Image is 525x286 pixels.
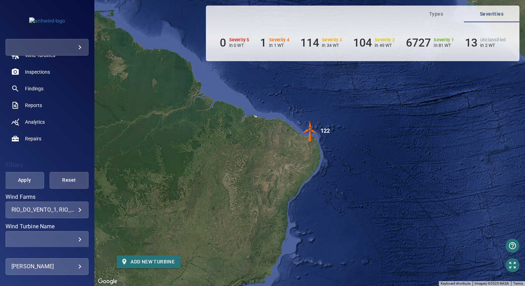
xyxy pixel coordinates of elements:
[6,114,89,130] a: analytics noActive
[322,38,342,42] h6: Severity 3
[25,119,45,125] span: Analytics
[480,38,506,42] h6: Unclassified
[269,38,289,42] h6: Severity 4
[441,281,470,286] button: Keyboard shortcuts
[229,38,249,42] h6: Severity 5
[412,10,460,18] span: Types
[96,277,119,286] a: Open this area in Google Maps (opens a new window)
[6,80,89,97] a: findings noActive
[6,130,89,147] a: repairs noActive
[58,176,80,185] span: Reset
[434,38,454,42] h6: Severity 1
[269,43,289,48] p: in 1 WT
[300,121,320,141] img: windFarmIconCat4.svg
[11,206,83,213] div: RIO_DO_VENTO_1, RIO_DO_VENTO_2
[6,194,89,200] label: Wind Farms
[406,36,431,49] h6: 6727
[465,36,506,49] li: Severity Unclassified
[300,36,342,49] li: Severity 3
[6,39,89,56] div: arthwind
[353,36,395,49] li: Severity 2
[122,258,175,266] span: Add new turbine
[468,10,515,18] span: Severities
[480,43,506,48] p: in 2 WT
[220,36,249,49] li: Severity 5
[14,176,35,185] span: Apply
[5,172,44,189] button: Apply
[475,281,509,285] span: Imagery ©2025 NASA
[322,43,342,48] p: in 34 WT
[375,43,395,48] p: in 49 WT
[513,281,523,285] a: Terms (opens in new tab)
[6,162,89,169] h4: Filters
[220,36,226,49] h6: 0
[6,64,89,80] a: inspections noActive
[260,36,289,49] li: Severity 4
[406,36,454,49] li: Severity 1
[6,231,89,248] div: Wind Turbine Name
[229,43,249,48] p: in 0 WT
[260,36,266,49] h6: 1
[50,172,89,189] button: Reset
[375,38,395,42] h6: Severity 2
[300,36,319,49] h6: 114
[300,121,320,142] gmp-advanced-marker: 122
[6,202,89,218] div: Wind Farms
[320,121,330,141] div: 122
[25,85,43,92] span: Findings
[25,135,41,142] span: Repairs
[117,255,180,268] button: Add new turbine
[6,224,89,229] label: Wind Turbine Name
[465,36,477,49] h6: 13
[11,261,83,272] div: [PERSON_NAME]
[25,68,50,75] span: Inspections
[353,36,372,49] h6: 104
[25,102,42,109] span: Reports
[434,43,454,48] p: in 81 WT
[6,97,89,114] a: reports noActive
[29,17,65,24] img: arthwind-logo
[96,277,119,286] img: Google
